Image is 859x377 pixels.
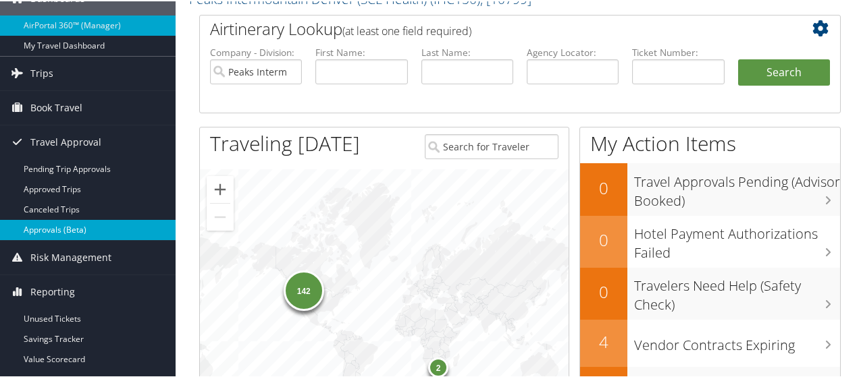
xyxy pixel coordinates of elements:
a: 0Travelers Need Help (Safety Check) [580,266,840,318]
h3: Travel Approvals Pending (Advisor Booked) [634,165,840,209]
h2: 0 [580,279,627,302]
button: Zoom out [207,202,234,229]
label: Last Name: [421,45,513,58]
a: 4Vendor Contracts Expiring [580,318,840,366]
button: Search [738,58,830,85]
span: (at least one field required) [342,22,471,37]
span: Reporting [30,274,75,308]
h3: Vendor Contracts Expiring [634,328,840,353]
span: Travel Approval [30,124,101,158]
h2: 0 [580,175,627,198]
label: Agency Locator: [527,45,619,58]
label: Company - Division: [210,45,302,58]
h2: Airtinerary Lookup [210,16,777,39]
div: 2 [428,355,448,376]
label: Ticket Number: [632,45,724,58]
a: 0Travel Approvals Pending (Advisor Booked) [580,162,840,214]
label: First Name: [315,45,407,58]
button: Zoom in [207,175,234,202]
span: Book Travel [30,90,82,123]
span: Trips [30,55,53,89]
h2: 4 [580,329,627,352]
div: 142 [284,269,324,310]
h3: Hotel Payment Authorizations Failed [634,216,840,261]
a: 0Hotel Payment Authorizations Failed [580,214,840,266]
h1: My Action Items [580,128,840,156]
h2: 0 [580,227,627,250]
h3: Travelers Need Help (Safety Check) [634,268,840,313]
input: Search for Traveler [425,133,558,158]
h1: Traveling [DATE] [210,128,360,156]
span: Risk Management [30,239,111,273]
